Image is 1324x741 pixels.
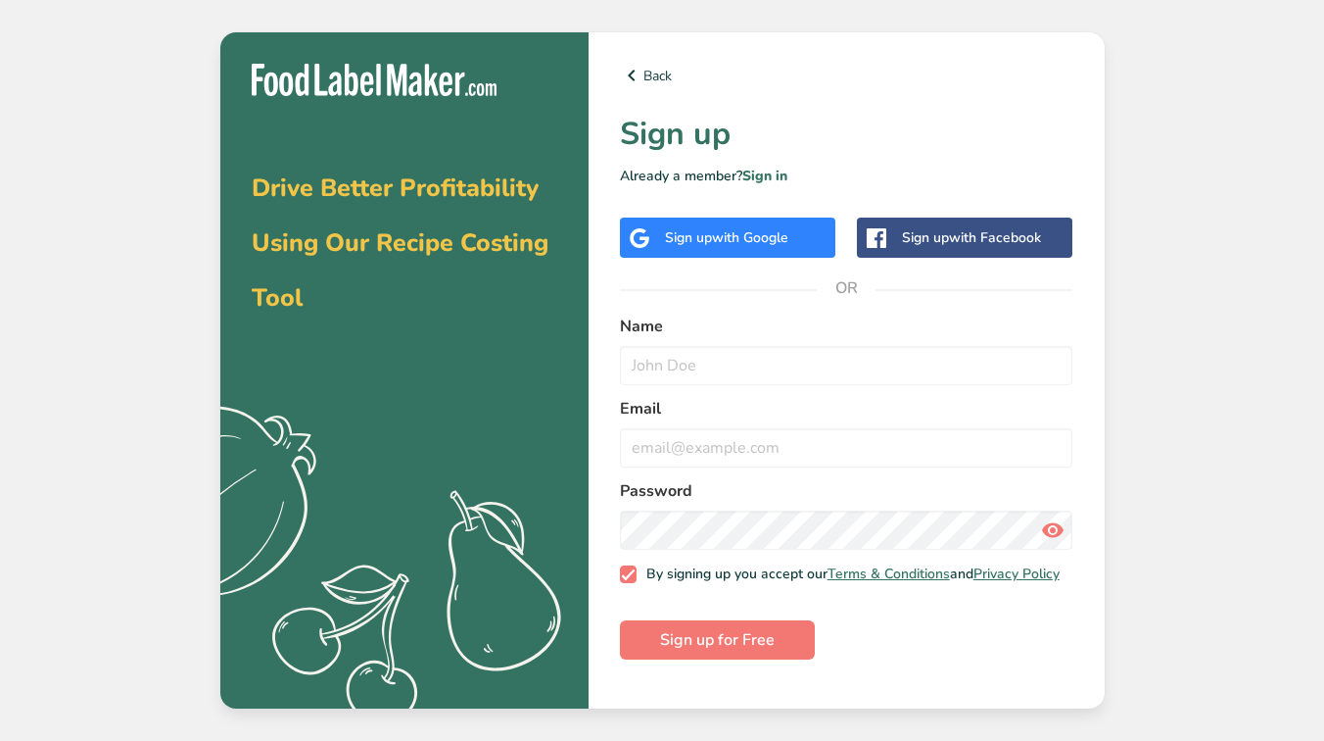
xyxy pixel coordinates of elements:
h1: Sign up [620,111,1073,158]
span: Sign up for Free [660,628,775,652]
div: Sign up [665,227,788,248]
span: By signing up you accept our and [637,566,1060,583]
input: John Doe [620,346,1073,385]
span: OR [817,259,875,318]
p: Already a member? [620,166,1073,186]
a: Sign in [742,167,787,185]
label: Name [620,315,1073,338]
div: Sign up [902,227,1041,248]
label: Password [620,479,1073,503]
button: Sign up for Free [620,620,815,660]
span: with Google [712,228,788,247]
span: with Facebook [949,228,1041,247]
a: Back [620,64,1073,87]
input: email@example.com [620,428,1073,468]
label: Email [620,397,1073,420]
a: Terms & Conditions [827,565,950,583]
a: Privacy Policy [973,565,1060,583]
img: Food Label Maker [252,64,496,96]
span: Drive Better Profitability Using Our Recipe Costing Tool [252,172,548,315]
